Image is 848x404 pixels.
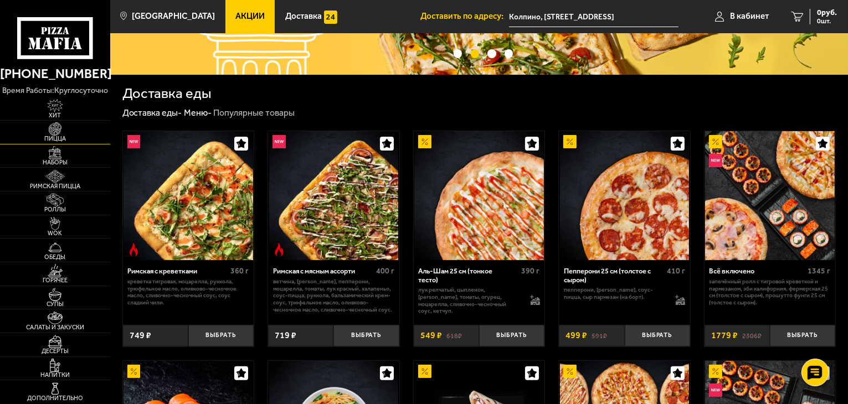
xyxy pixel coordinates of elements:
span: [GEOGRAPHIC_DATA] [132,12,215,20]
a: АкционныйПепперони 25 см (толстое с сыром) [559,131,690,261]
span: 1779 ₽ [711,331,738,340]
span: 549 ₽ [420,331,442,340]
div: Аль-Шам 25 см (тонкое тесто) [418,267,518,284]
p: лук репчатый, цыпленок, [PERSON_NAME], томаты, огурец, моцарелла, сливочно-чесночный соус, кетчуп. [418,287,521,315]
img: Пепперони 25 см (толстое с сыром) [560,131,690,261]
span: Доставка [285,12,322,20]
span: 390 г [522,266,540,276]
p: ветчина, [PERSON_NAME], пепперони, моцарелла, томаты, лук красный, халапеньо, соус-пицца, руккола... [273,278,394,314]
span: 360 г [230,266,249,276]
button: точки переключения [454,49,462,58]
img: Акционный [127,365,141,378]
a: НовинкаОстрое блюдоРимская с креветками [123,131,254,261]
div: Популярные товары [213,107,295,119]
s: 618 ₽ [446,331,462,340]
img: Акционный [418,135,431,148]
button: Выбрать [770,325,835,346]
span: 400 г [376,266,394,276]
input: Ваш адрес доставки [509,7,679,27]
div: Пепперони 25 см (толстое с сыром) [564,267,664,284]
div: Всё включено [709,267,805,275]
span: 499 ₽ [566,331,587,340]
button: точки переключения [471,49,479,58]
h1: Доставка еды [122,86,212,101]
span: 0 шт. [817,18,837,24]
s: 2306 ₽ [742,331,762,340]
a: АкционныйАль-Шам 25 см (тонкое тесто) [414,131,545,261]
span: Акции [235,12,265,20]
span: 410 г [667,266,685,276]
span: 1345 г [808,266,831,276]
p: креветка тигровая, моцарелла, руккола, трюфельное масло, оливково-чесночное масло, сливочно-чесно... [127,278,249,307]
span: 719 ₽ [275,331,296,340]
div: Римская с мясным ассорти [273,267,373,275]
p: пепперони, [PERSON_NAME], соус-пицца, сыр пармезан (на борт). [564,287,666,301]
button: Выбрать [479,325,544,346]
a: Доставка еды- [122,107,182,118]
img: Акционный [563,365,577,378]
p: Запечённый ролл с тигровой креветкой и пармезаном, Эби Калифорния, Фермерская 25 см (толстое с сы... [709,278,830,307]
button: Выбрать [333,325,399,346]
img: Новинка [273,135,286,148]
img: Римская с креветками [124,131,253,261]
img: Акционный [418,365,431,378]
s: 591 ₽ [592,331,607,340]
a: НовинкаОстрое блюдоРимская с мясным ассорти [268,131,399,261]
div: Римская с креветками [127,267,228,275]
img: Акционный [709,135,722,148]
img: Аль-Шам 25 см (тонкое тесто) [414,131,544,261]
a: Меню- [184,107,212,118]
img: Новинка [709,154,722,167]
img: Всё включено [705,131,835,261]
a: АкционныйНовинкаВсё включено [705,131,836,261]
span: 749 ₽ [130,331,151,340]
img: 15daf4d41897b9f0e9f617042186c801.svg [324,11,337,24]
span: Доставить по адресу: [420,12,509,20]
button: Выбрать [188,325,254,346]
img: Новинка [127,135,141,148]
img: Новинка [709,384,722,397]
span: 0 руб. [817,9,837,17]
button: Выбрать [625,325,690,346]
button: точки переключения [505,49,513,58]
img: Римская с мясным ассорти [269,131,399,261]
img: Острое блюдо [127,243,141,256]
span: В кабинет [730,12,769,20]
img: Акционный [563,135,577,148]
img: Акционный [709,365,722,378]
button: точки переключения [487,49,496,58]
img: Острое блюдо [273,243,286,256]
